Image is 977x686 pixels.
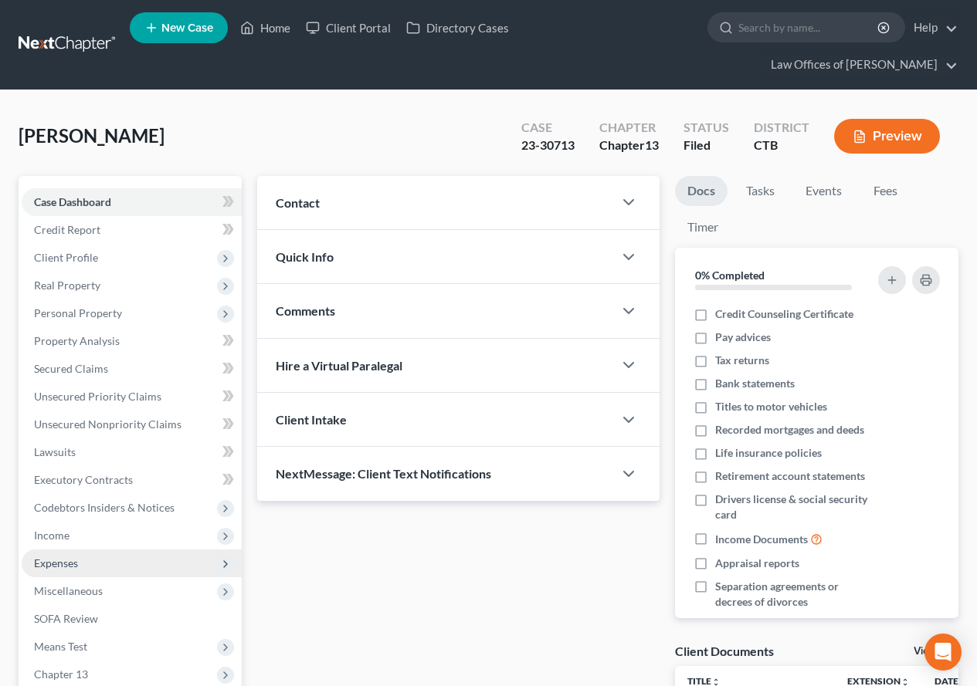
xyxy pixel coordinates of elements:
[22,327,242,355] a: Property Analysis
[715,532,808,547] span: Income Documents
[34,556,78,569] span: Expenses
[599,119,659,137] div: Chapter
[34,223,100,236] span: Credit Report
[276,249,334,264] span: Quick Info
[675,212,731,242] a: Timer
[754,119,809,137] div: District
[22,383,242,411] a: Unsecured Priority Claims
[276,195,320,210] span: Contact
[715,579,874,610] span: Separation agreements or decrees of divorces
[684,137,729,154] div: Filed
[22,188,242,216] a: Case Dashboard
[34,612,98,625] span: SOFA Review
[645,137,659,152] span: 13
[34,334,120,347] span: Property Analysis
[521,119,575,137] div: Case
[738,13,880,42] input: Search by name...
[715,329,771,345] span: Pay advices
[19,124,165,147] span: [PERSON_NAME]
[34,667,88,681] span: Chapter 13
[715,556,799,571] span: Appraisal reports
[734,176,787,206] a: Tasks
[834,119,940,154] button: Preview
[34,306,122,319] span: Personal Property
[276,303,335,318] span: Comments
[675,643,774,659] div: Client Documents
[34,251,98,264] span: Client Profile
[34,445,76,458] span: Lawsuits
[715,399,827,414] span: Titles to motor vehicles
[715,306,853,322] span: Credit Counseling Certificate
[684,119,729,137] div: Status
[924,634,962,671] div: Open Intercom Messenger
[763,51,958,79] a: Law Offices of [PERSON_NAME]
[399,14,517,42] a: Directory Cases
[793,176,854,206] a: Events
[715,422,864,438] span: Recorded mortgages and deeds
[715,353,769,368] span: Tax returns
[276,358,402,373] span: Hire a Virtual Paralegal
[34,390,161,403] span: Unsecured Priority Claims
[34,362,108,375] span: Secured Claims
[675,176,728,206] a: Docs
[22,605,242,633] a: SOFA Review
[914,646,952,657] a: View All
[161,22,213,34] span: New Case
[34,195,111,208] span: Case Dashboard
[22,216,242,244] a: Credit Report
[715,376,795,391] span: Bank statements
[34,473,133,486] span: Executory Contracts
[599,137,659,154] div: Chapter
[34,417,181,431] span: Unsecured Nonpriority Claims
[22,438,242,466] a: Lawsuits
[232,14,298,42] a: Home
[22,466,242,494] a: Executory Contracts
[715,468,865,484] span: Retirement account statements
[276,466,491,481] span: NextMessage: Client Text Notifications
[34,584,103,597] span: Miscellaneous
[298,14,399,42] a: Client Portal
[276,412,347,427] span: Client Intake
[860,176,910,206] a: Fees
[34,279,100,292] span: Real Property
[906,14,958,42] a: Help
[34,640,87,653] span: Means Test
[22,411,242,438] a: Unsecured Nonpriority Claims
[754,137,809,154] div: CTB
[34,501,175,514] span: Codebtors Insiders & Notices
[695,269,765,282] strong: 0% Completed
[34,529,70,542] span: Income
[22,355,242,383] a: Secured Claims
[521,137,575,154] div: 23-30713
[715,445,822,461] span: Life insurance policies
[715,492,874,522] span: Drivers license & social security card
